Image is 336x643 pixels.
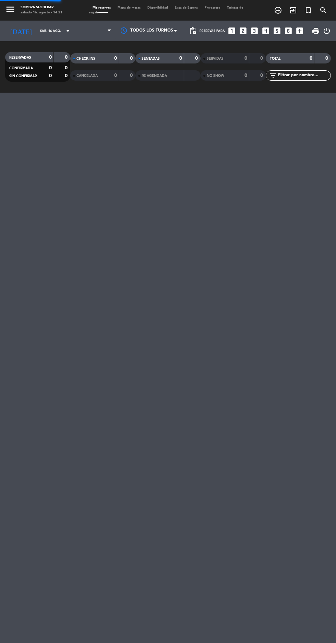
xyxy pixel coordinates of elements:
i: [DATE] [5,24,37,38]
strong: 0 [65,66,69,70]
button: menu [5,4,15,16]
span: SERVIDAS [207,57,224,60]
strong: 0 [49,73,52,78]
strong: 0 [179,56,182,61]
strong: 0 [65,73,69,78]
strong: 0 [260,73,264,78]
span: CONFIRMADA [9,67,33,70]
strong: 0 [325,56,329,61]
strong: 0 [310,56,312,61]
i: looks_5 [273,26,281,35]
div: sábado 16. agosto - 14:21 [21,10,62,15]
i: looks_3 [250,26,259,35]
strong: 0 [195,56,199,61]
strong: 0 [114,56,117,61]
span: Disponibilidad [144,6,171,9]
i: filter_list [269,71,277,80]
span: TOTAL [270,57,280,60]
span: Reservas para [200,29,225,33]
strong: 0 [49,55,52,60]
strong: 0 [65,55,69,60]
i: looks_6 [284,26,293,35]
span: print [312,27,320,35]
span: SENTADAS [142,57,160,60]
span: Mis reservas [89,6,114,9]
span: NO SHOW [207,74,224,78]
i: arrow_drop_down [64,27,72,35]
i: add_box [295,26,304,35]
span: Lista de Espera [171,6,201,9]
i: exit_to_app [289,6,297,14]
strong: 0 [130,73,134,78]
strong: 0 [114,73,117,78]
span: pending_actions [189,27,197,35]
i: power_settings_new [323,27,331,35]
i: looks_two [239,26,248,35]
strong: 0 [244,73,247,78]
i: looks_4 [261,26,270,35]
span: RE AGENDADA [142,74,167,78]
i: turned_in_not [304,6,312,14]
strong: 0 [49,66,52,70]
span: SIN CONFIRMAR [9,74,37,78]
i: add_circle_outline [274,6,282,14]
span: RESERVADAS [9,56,31,59]
strong: 0 [244,56,247,61]
span: Mapa de mesas [114,6,144,9]
span: CHECK INS [76,57,95,60]
input: Filtrar por nombre... [277,72,331,79]
span: CANCELADA [76,74,98,78]
i: looks_one [227,26,236,35]
strong: 0 [260,56,264,61]
strong: 0 [130,56,134,61]
span: Pre-acceso [201,6,224,9]
i: menu [5,4,15,14]
div: LOG OUT [323,21,331,41]
div: Sombra Sushi Bar [21,5,62,10]
i: search [319,6,327,14]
